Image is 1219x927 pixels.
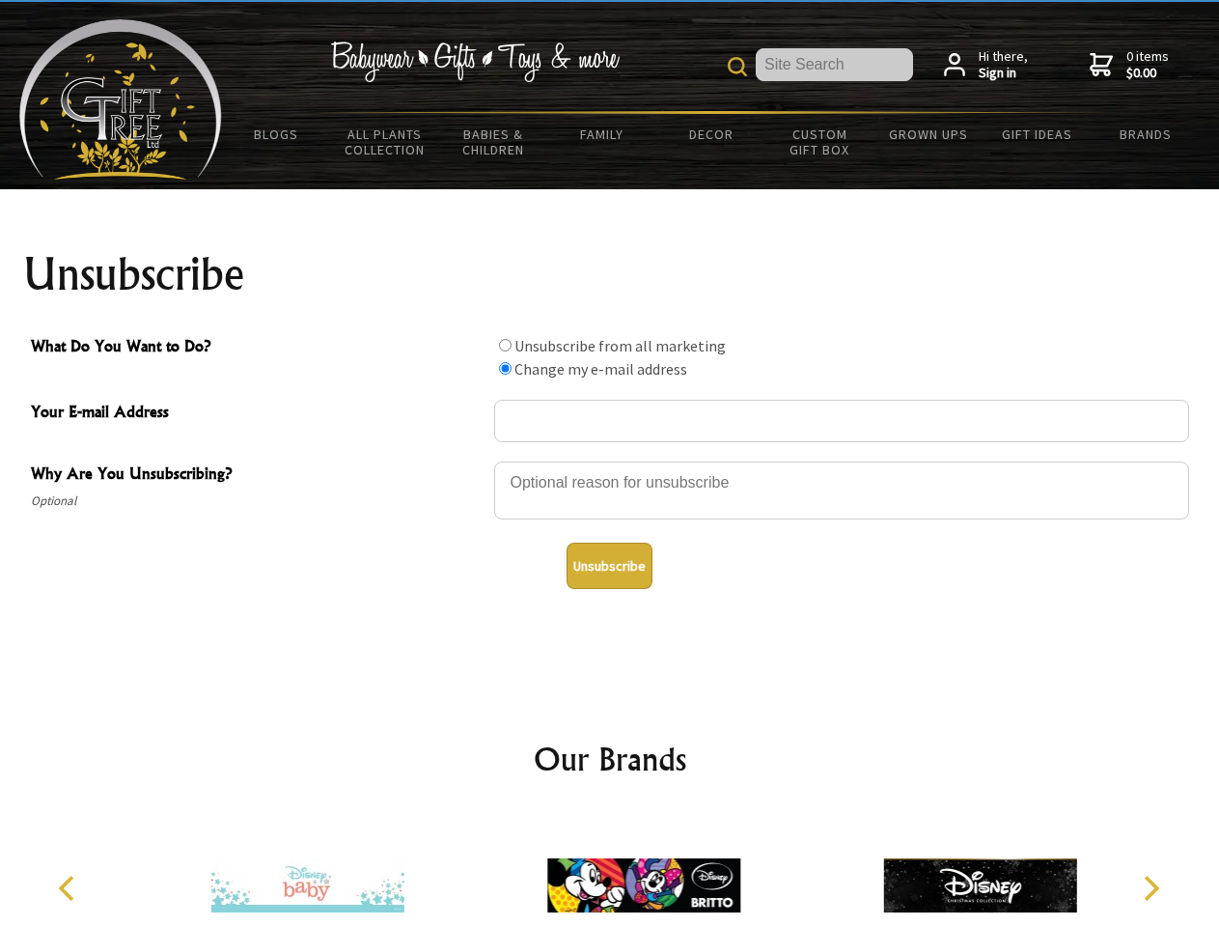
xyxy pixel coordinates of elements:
[728,57,747,76] img: product search
[983,114,1092,154] a: Gift Ideas
[31,462,485,490] span: Why Are You Unsubscribing?
[944,48,1028,82] a: Hi there,Sign in
[979,65,1028,82] strong: Sign in
[31,490,485,513] span: Optional
[548,114,657,154] a: Family
[48,867,91,910] button: Previous
[31,334,485,362] span: What Do You Want to Do?
[222,114,331,154] a: BLOGS
[567,543,652,589] button: Unsubscribe
[31,400,485,428] span: Your E-mail Address
[1126,65,1169,82] strong: $0.00
[1090,48,1169,82] a: 0 items$0.00
[499,339,512,351] input: What Do You Want to Do?
[19,19,222,180] img: Babyware - Gifts - Toys and more...
[1129,867,1172,910] button: Next
[331,114,440,170] a: All Plants Collection
[330,42,620,82] img: Babywear - Gifts - Toys & more
[1126,47,1169,82] span: 0 items
[514,336,726,355] label: Unsubscribe from all marketing
[494,400,1189,442] input: Your E-mail Address
[494,462,1189,520] textarea: Why Are You Unsubscribing?
[1092,114,1201,154] a: Brands
[439,114,548,170] a: Babies & Children
[656,114,765,154] a: Decor
[979,48,1028,82] span: Hi there,
[756,48,913,81] input: Site Search
[499,362,512,375] input: What Do You Want to Do?
[873,114,983,154] a: Grown Ups
[514,359,687,379] label: Change my e-mail address
[23,251,1197,297] h1: Unsubscribe
[39,736,1181,782] h2: Our Brands
[765,114,874,170] a: Custom Gift Box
